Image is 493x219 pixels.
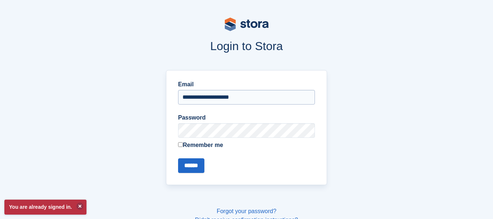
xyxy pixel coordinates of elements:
label: Email [178,80,315,89]
h1: Login to Stora [47,39,446,53]
input: Remember me [178,142,183,147]
img: stora-logo-53a41332b3708ae10de48c4981b4e9114cc0af31d8433b30ea865607fb682f29.svg [225,18,269,31]
label: Password [178,113,315,122]
a: Forgot your password? [217,208,277,214]
label: Remember me [178,141,315,150]
p: You are already signed in. [4,200,86,215]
